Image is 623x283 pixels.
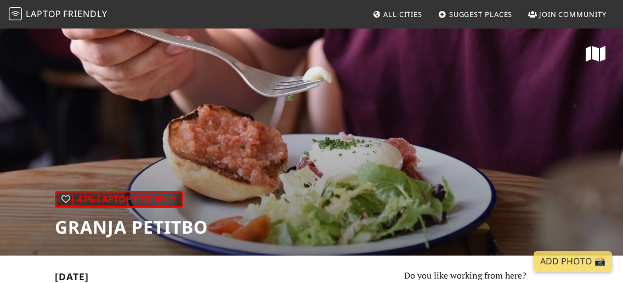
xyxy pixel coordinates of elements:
[524,4,611,24] a: Join Community
[449,9,513,19] span: Suggest Places
[383,9,422,19] span: All Cities
[434,4,517,24] a: Suggest Places
[534,251,612,272] a: Add Photo 📸
[55,217,208,237] h1: Granja Petitbo
[539,9,607,19] span: Join Community
[362,269,568,283] p: Do you like working from here?
[63,8,107,20] span: Friendly
[9,5,107,24] a: LaptopFriendly LaptopFriendly
[55,191,183,208] div: | 47% Laptop Friendly
[9,7,22,20] img: LaptopFriendly
[26,8,61,20] span: Laptop
[368,4,427,24] a: All Cities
